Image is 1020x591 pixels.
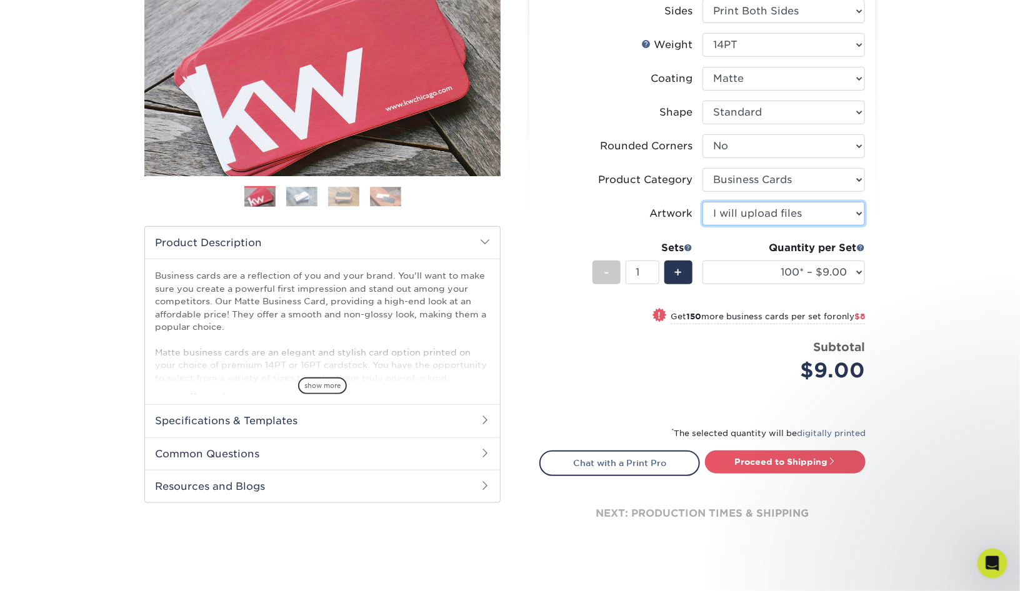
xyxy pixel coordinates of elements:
[604,263,609,282] span: -
[671,312,865,324] small: Get more business cards per set for
[244,182,276,213] img: Business Cards 01
[286,187,317,206] img: Business Cards 02
[370,187,401,206] img: Business Cards 04
[592,241,692,256] div: Sets
[298,377,347,394] span: show more
[155,269,490,447] p: Business cards are a reflection of you and your brand. You'll want to make sure you create a powe...
[977,549,1007,579] iframe: Intercom live chat
[649,206,692,221] div: Artwork
[600,139,692,154] div: Rounded Corners
[539,476,866,551] div: next: production times & shipping
[797,429,866,438] a: digitally printed
[328,187,359,206] img: Business Cards 03
[674,263,682,282] span: +
[145,227,500,259] h2: Product Description
[145,437,500,470] h2: Common Questions
[598,172,692,187] div: Product Category
[659,105,692,120] div: Shape
[854,312,865,321] span: $8
[705,450,866,473] a: Proceed to Shipping
[664,4,692,19] div: Sides
[145,470,500,502] h2: Resources and Blogs
[836,312,865,321] span: only
[145,404,500,437] h2: Specifications & Templates
[651,71,692,86] div: Coating
[658,309,661,322] span: !
[686,312,701,321] strong: 150
[702,241,865,256] div: Quantity per Set
[539,450,700,475] a: Chat with a Print Pro
[813,340,865,354] strong: Subtotal
[641,37,692,52] div: Weight
[712,355,865,385] div: $9.00
[671,429,866,438] small: The selected quantity will be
